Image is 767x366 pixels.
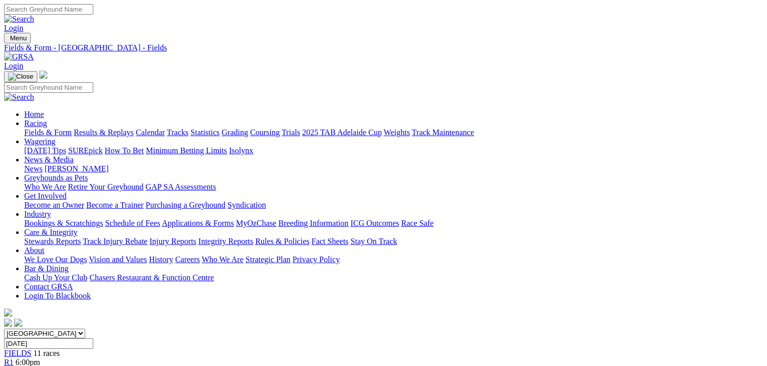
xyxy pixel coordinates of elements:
[74,128,134,137] a: Results & Replays
[24,182,763,192] div: Greyhounds as Pets
[24,210,51,218] a: Industry
[350,219,399,227] a: ICG Outcomes
[255,237,310,246] a: Rules & Policies
[24,264,69,273] a: Bar & Dining
[250,128,280,137] a: Coursing
[24,246,44,255] a: About
[149,255,173,264] a: History
[146,182,216,191] a: GAP SA Assessments
[24,237,763,246] div: Care & Integrity
[8,73,33,81] img: Close
[175,255,200,264] a: Careers
[146,146,227,155] a: Minimum Betting Limits
[68,146,102,155] a: SUREpick
[167,128,189,137] a: Tracks
[24,237,81,246] a: Stewards Reports
[24,164,763,173] div: News & Media
[86,201,144,209] a: Become a Trainer
[4,309,12,317] img: logo-grsa-white.png
[4,15,34,24] img: Search
[412,128,474,137] a: Track Maintenance
[222,128,248,137] a: Grading
[24,291,91,300] a: Login To Blackbook
[24,146,763,155] div: Wagering
[236,219,276,227] a: MyOzChase
[33,349,60,357] span: 11 races
[24,137,55,146] a: Wagering
[68,182,144,191] a: Retire Your Greyhound
[24,128,763,137] div: Racing
[4,71,37,82] button: Toggle navigation
[350,237,397,246] a: Stay On Track
[4,82,93,93] input: Search
[246,255,290,264] a: Strategic Plan
[281,128,300,137] a: Trials
[24,119,47,128] a: Racing
[302,128,382,137] a: 2025 TAB Adelaide Cup
[149,237,196,246] a: Injury Reports
[4,24,23,32] a: Login
[89,255,147,264] a: Vision and Values
[24,192,67,200] a: Get Involved
[4,43,763,52] a: Fields & Form - [GEOGRAPHIC_DATA] - Fields
[24,273,763,282] div: Bar & Dining
[24,201,763,210] div: Get Involved
[24,110,44,118] a: Home
[384,128,410,137] a: Weights
[146,201,225,209] a: Purchasing a Greyhound
[24,173,88,182] a: Greyhounds as Pets
[24,201,84,209] a: Become an Owner
[24,228,78,236] a: Care & Integrity
[191,128,220,137] a: Statistics
[4,52,34,62] img: GRSA
[229,146,253,155] a: Isolynx
[24,155,74,164] a: News & Media
[83,237,147,246] a: Track Injury Rebate
[24,273,87,282] a: Cash Up Your Club
[24,282,73,291] a: Contact GRSA
[4,62,23,70] a: Login
[24,255,87,264] a: We Love Our Dogs
[24,146,66,155] a: [DATE] Tips
[202,255,244,264] a: Who We Are
[4,93,34,102] img: Search
[401,219,433,227] a: Race Safe
[4,319,12,327] img: facebook.svg
[292,255,340,264] a: Privacy Policy
[4,4,93,15] input: Search
[24,255,763,264] div: About
[198,237,253,246] a: Integrity Reports
[278,219,348,227] a: Breeding Information
[4,349,31,357] a: FIELDS
[136,128,165,137] a: Calendar
[4,33,31,43] button: Toggle navigation
[24,128,72,137] a: Fields & Form
[24,164,42,173] a: News
[39,71,47,79] img: logo-grsa-white.png
[4,338,93,349] input: Select date
[24,219,763,228] div: Industry
[227,201,266,209] a: Syndication
[24,219,103,227] a: Bookings & Scratchings
[10,34,27,42] span: Menu
[162,219,234,227] a: Applications & Forms
[105,219,160,227] a: Schedule of Fees
[24,182,66,191] a: Who We Are
[105,146,144,155] a: How To Bet
[312,237,348,246] a: Fact Sheets
[89,273,214,282] a: Chasers Restaurant & Function Centre
[44,164,108,173] a: [PERSON_NAME]
[14,319,22,327] img: twitter.svg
